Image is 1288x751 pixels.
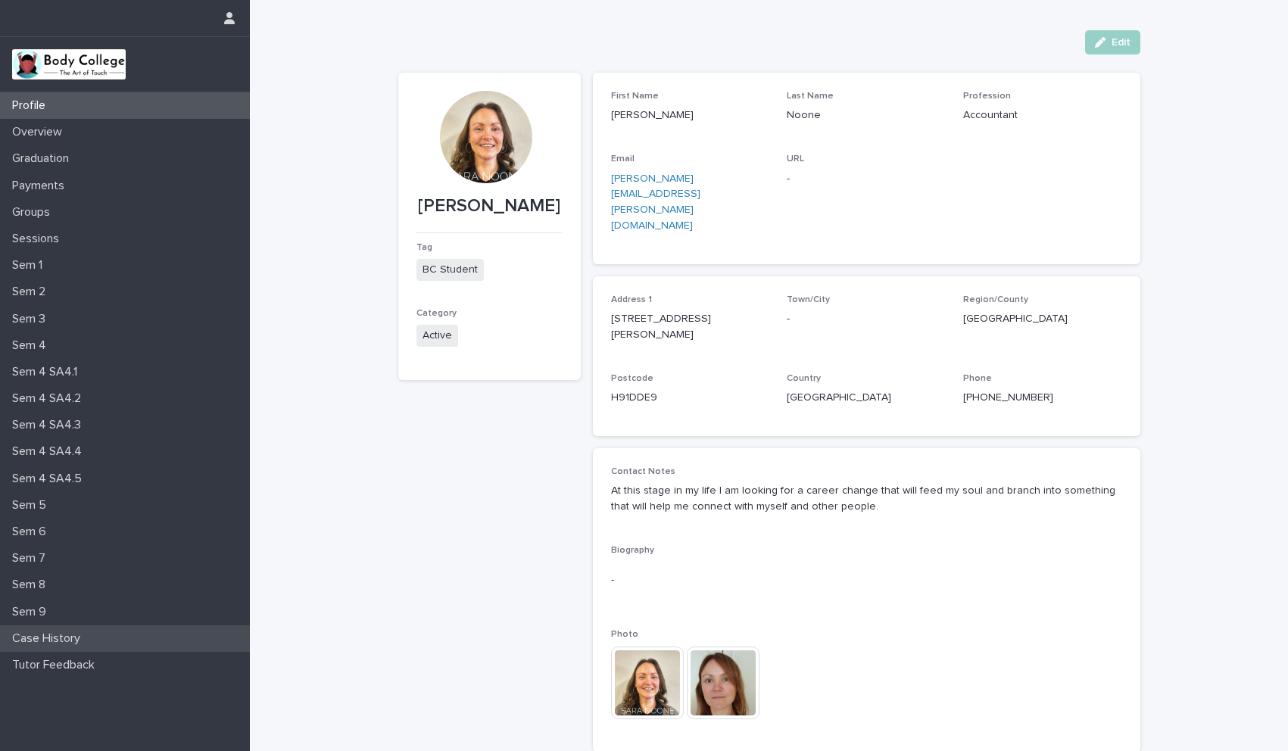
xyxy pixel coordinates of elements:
[611,374,653,383] span: Postcode
[6,125,74,139] p: Overview
[1085,30,1140,55] button: Edit
[6,551,58,566] p: Sem 7
[6,578,58,592] p: Sem 8
[611,154,635,164] span: Email
[12,49,126,79] img: xvtzy2PTuGgGH0xbwGb2
[6,605,58,619] p: Sem 9
[6,179,76,193] p: Payments
[787,108,945,123] p: Noone
[6,418,93,432] p: Sem 4 SA4.3
[963,392,1053,403] a: [PHONE_NUMBER]
[963,108,1121,123] p: Accountant
[416,309,457,318] span: Category
[6,98,58,113] p: Profile
[6,338,58,353] p: Sem 4
[6,391,93,406] p: Sem 4 SA4.2
[416,325,458,347] span: Active
[611,92,659,101] span: First Name
[963,295,1028,304] span: Region/County
[787,295,830,304] span: Town/City
[611,173,700,231] a: [PERSON_NAME][EMAIL_ADDRESS][PERSON_NAME][DOMAIN_NAME]
[611,630,638,639] span: Photo
[611,108,769,123] p: [PERSON_NAME]
[416,195,563,217] p: [PERSON_NAME]
[416,243,432,252] span: Tag
[6,232,71,246] p: Sessions
[611,572,1122,588] p: -
[611,295,652,304] span: Address 1
[787,374,821,383] span: Country
[6,631,92,646] p: Case History
[787,390,945,406] p: [GEOGRAPHIC_DATA]
[6,658,107,672] p: Tutor Feedback
[963,92,1011,101] span: Profession
[787,92,834,101] span: Last Name
[963,311,1121,327] p: [GEOGRAPHIC_DATA]
[611,390,769,406] p: H91DDE9
[787,154,804,164] span: URL
[6,312,58,326] p: Sem 3
[963,374,992,383] span: Phone
[611,546,654,555] span: Biography
[6,525,58,539] p: Sem 6
[611,483,1122,515] p: At this stage in my life I am looking for a career change that will feed my soul and branch into ...
[6,444,94,459] p: Sem 4 SA4.4
[6,151,81,166] p: Graduation
[787,171,945,187] p: -
[1112,37,1131,48] span: Edit
[611,311,769,343] p: [STREET_ADDRESS][PERSON_NAME]
[611,467,675,476] span: Contact Notes
[6,365,89,379] p: Sem 4 SA4.1
[6,498,58,513] p: Sem 5
[6,205,62,220] p: Groups
[787,311,945,327] p: -
[6,285,58,299] p: Sem 2
[416,259,484,281] span: BC Student
[6,258,55,273] p: Sem 1
[6,472,94,486] p: Sem 4 SA4.5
